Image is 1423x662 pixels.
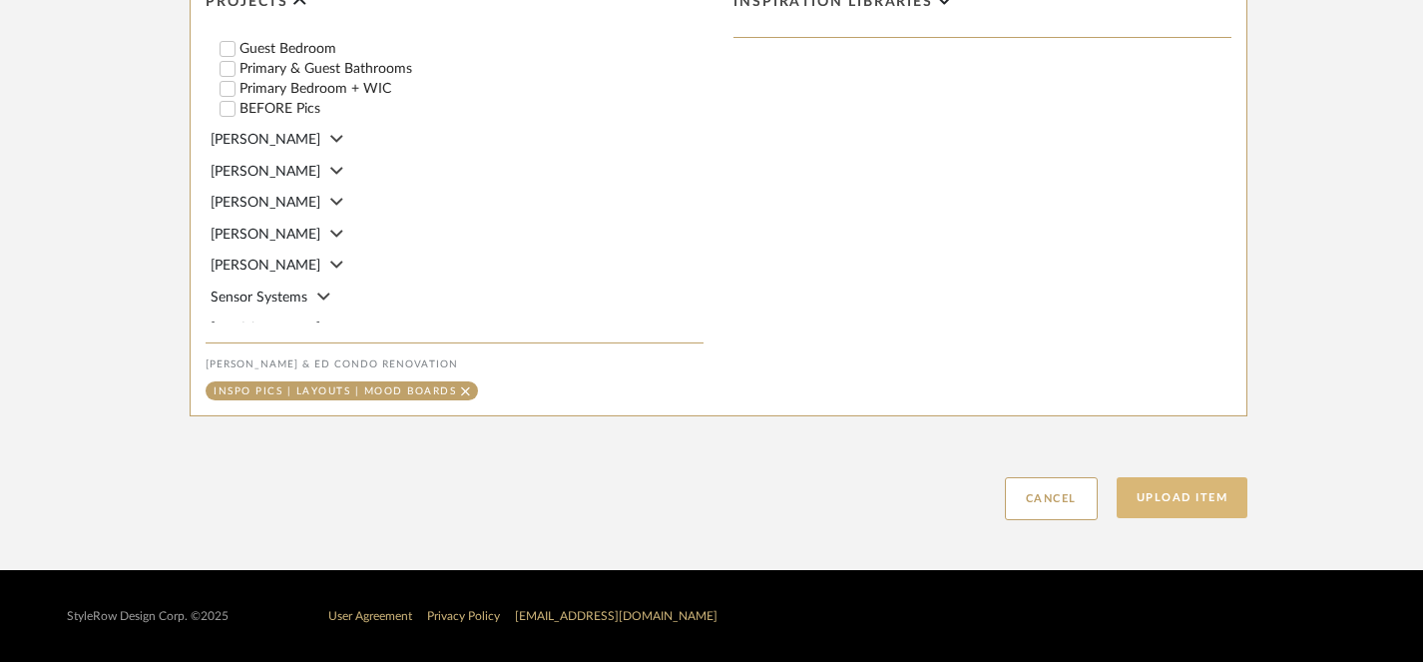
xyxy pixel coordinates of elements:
[211,291,307,305] span: Sensor Systems
[1117,477,1248,518] button: Upload Item
[67,609,229,624] div: StyleRow Design Corp. ©2025
[214,386,456,396] div: Inspo Pics | Layouts | Mood Boards
[515,610,717,622] a: [EMAIL_ADDRESS][DOMAIN_NAME]
[211,322,320,335] span: [PERSON_NAME]
[211,165,320,179] span: [PERSON_NAME]
[328,610,412,622] a: User Agreement
[239,102,704,116] label: BEFORE Pics
[211,228,320,242] span: [PERSON_NAME]
[1005,477,1098,520] button: Cancel
[211,196,320,210] span: [PERSON_NAME]
[427,610,500,622] a: Privacy Policy
[211,259,320,273] span: [PERSON_NAME]
[239,62,704,76] label: Primary & Guest Bathrooms
[239,82,704,96] label: Primary Bedroom + WIC
[239,42,704,56] label: Guest Bedroom
[211,133,320,147] span: [PERSON_NAME]
[206,358,704,370] div: [PERSON_NAME] & Ed Condo Renovation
